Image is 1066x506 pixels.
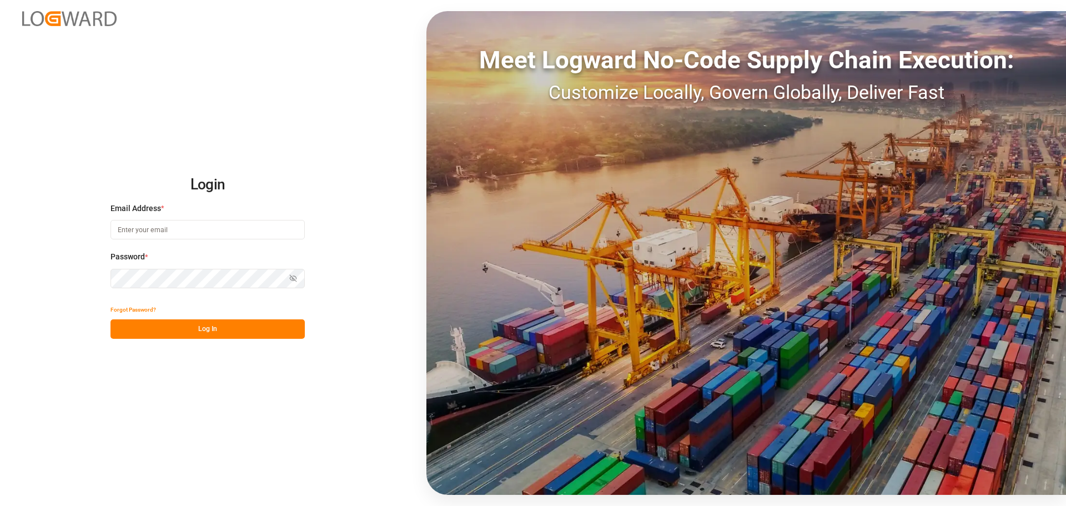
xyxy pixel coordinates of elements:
[110,251,145,263] span: Password
[110,220,305,239] input: Enter your email
[110,167,305,203] h2: Login
[426,78,1066,107] div: Customize Locally, Govern Globally, Deliver Fast
[110,203,161,214] span: Email Address
[110,300,156,319] button: Forgot Password?
[22,11,117,26] img: Logward_new_orange.png
[426,42,1066,78] div: Meet Logward No-Code Supply Chain Execution:
[110,319,305,339] button: Log In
